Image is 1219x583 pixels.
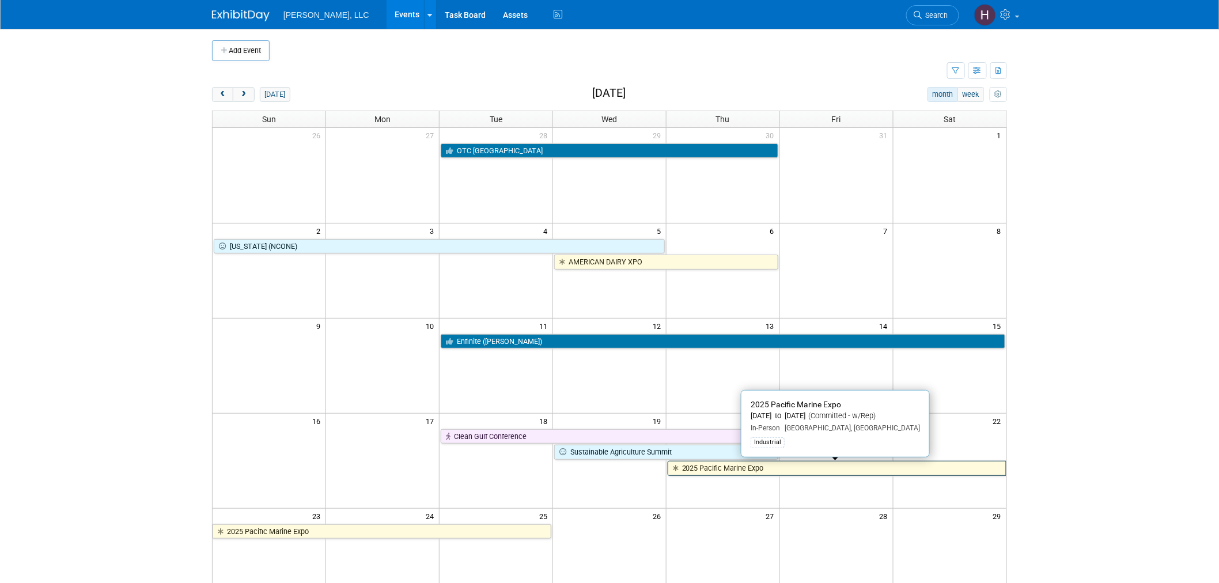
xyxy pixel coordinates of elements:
button: [DATE] [260,87,290,102]
span: Search [922,11,948,20]
span: 28 [538,128,552,142]
span: 29 [652,128,666,142]
span: [GEOGRAPHIC_DATA], [GEOGRAPHIC_DATA] [780,424,920,432]
span: 13 [765,319,779,333]
span: Fri [832,115,841,124]
a: OTC [GEOGRAPHIC_DATA] [441,143,778,158]
span: [PERSON_NAME], LLC [283,10,369,20]
span: 4 [542,224,552,238]
div: Industrial [751,437,785,448]
a: Search [906,5,959,25]
span: Wed [601,115,617,124]
span: In-Person [751,424,780,432]
span: 9 [315,319,325,333]
span: 31 [879,128,893,142]
button: prev [212,87,233,102]
a: [US_STATE] (NCONE) [214,239,665,254]
a: 2025 Pacific Marine Expo [213,524,551,539]
button: week [957,87,984,102]
img: ExhibitDay [212,10,270,21]
span: 23 [311,509,325,523]
span: 27 [425,128,439,142]
span: Sat [944,115,956,124]
span: Mon [374,115,391,124]
span: 1 [996,128,1006,142]
a: Sustainable Agriculture Summit [554,445,778,460]
span: 26 [652,509,666,523]
img: Hannah Mulholland [974,4,996,26]
span: 28 [879,509,893,523]
span: 26 [311,128,325,142]
a: Enfinite ([PERSON_NAME]) [441,334,1005,349]
span: 30 [765,128,779,142]
a: 2025 Pacific Marine Expo [668,461,1006,476]
span: Tue [490,115,502,124]
span: 8 [996,224,1006,238]
span: 24 [425,509,439,523]
span: Sun [262,115,276,124]
button: next [233,87,254,102]
span: (Committed - w/Rep) [805,411,876,420]
span: 19 [652,414,666,428]
span: 14 [879,319,893,333]
span: 22 [992,414,1006,428]
span: 5 [656,224,666,238]
a: AMERICAN DAIRY XPO [554,255,778,270]
h2: [DATE] [592,87,626,100]
span: 11 [538,319,552,333]
span: 17 [425,414,439,428]
button: myCustomButton [990,87,1007,102]
span: 10 [425,319,439,333]
span: 15 [992,319,1006,333]
span: 27 [765,509,779,523]
i: Personalize Calendar [994,91,1002,99]
span: 7 [883,224,893,238]
span: 16 [311,414,325,428]
a: Clean Gulf Conference [441,429,778,444]
span: 29 [992,509,1006,523]
span: 12 [652,319,666,333]
span: Thu [716,115,730,124]
span: 3 [429,224,439,238]
button: Add Event [212,40,270,61]
button: month [927,87,958,102]
span: 2025 Pacific Marine Expo [751,400,841,409]
span: 2 [315,224,325,238]
span: 6 [769,224,779,238]
span: 18 [538,414,552,428]
span: 25 [538,509,552,523]
div: [DATE] to [DATE] [751,411,920,421]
